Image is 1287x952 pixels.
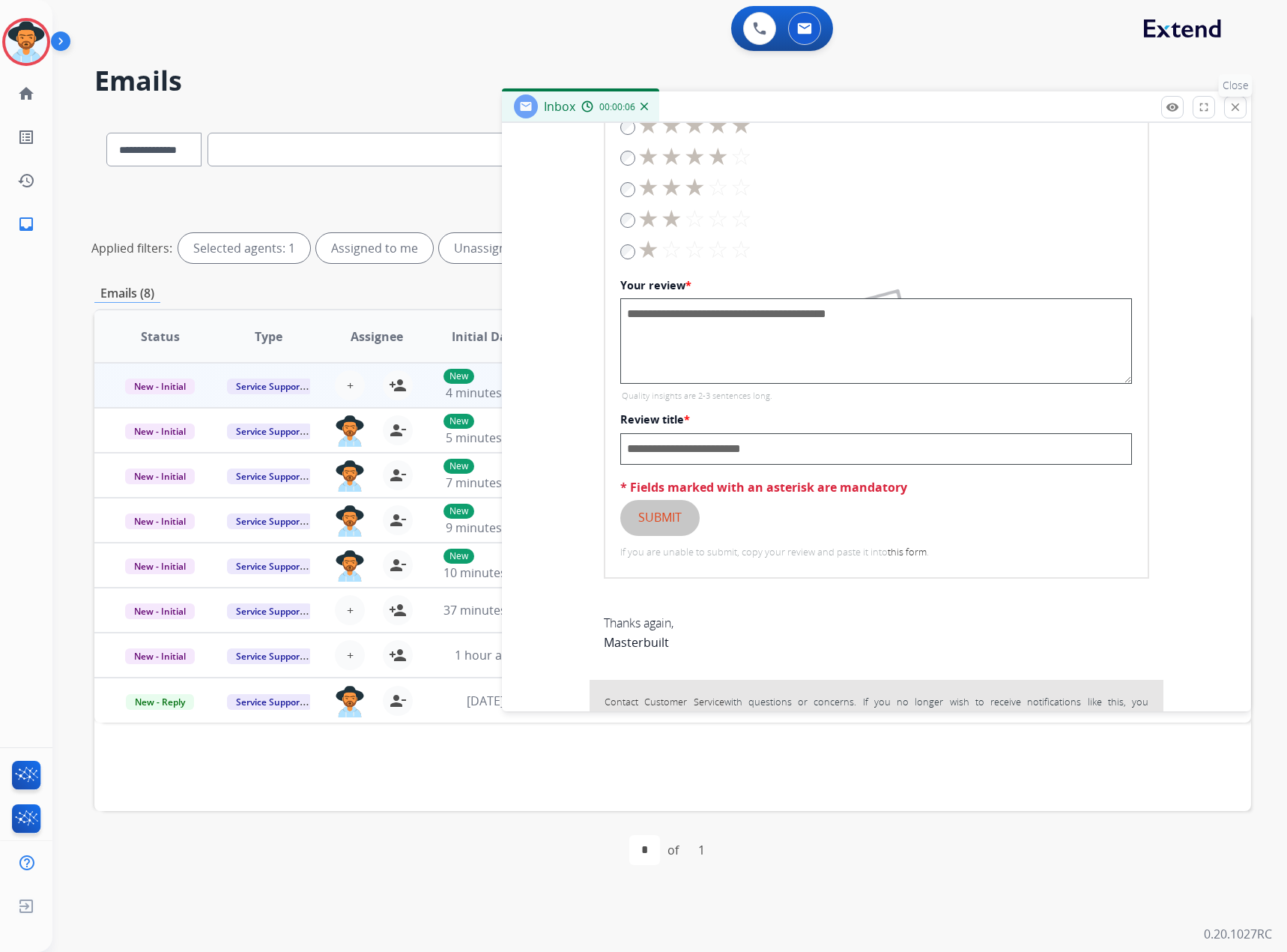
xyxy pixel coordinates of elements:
[125,603,195,619] span: New - Initial
[661,232,754,265] span: ☆☆☆☆
[620,235,754,263] label: 1 star
[389,646,407,664] mat-icon: person_add
[707,170,754,202] span: ☆☆
[125,558,195,574] span: New - Initial
[620,500,700,536] button: Submit
[443,414,474,429] p: New
[227,513,312,529] span: Service Support
[141,328,180,346] span: Status
[347,646,354,664] span: +
[684,202,754,234] span: ☆☆☆
[125,379,195,394] span: New - Initial
[635,112,754,136] span: ★★★★★
[335,550,365,582] img: agent-avatar
[126,694,194,710] span: New - Reply
[730,139,754,172] span: ☆
[347,601,354,619] span: +
[335,370,365,400] button: +
[227,603,312,619] span: Service Support
[467,693,504,709] span: [DATE]
[443,369,474,384] p: New
[620,120,635,135] input: Select to rate the product with 5 stars. Product is Excellent
[335,640,365,670] button: +
[620,213,635,228] input: Select to rate the product with 2 stars. Product is Fair
[620,708,675,722] a: unsubscribe
[446,519,526,536] span: 9 minutes ago
[620,204,754,232] label: 2 stars
[255,328,282,346] span: Type
[227,558,312,574] span: Service Support
[335,415,365,447] img: agent-avatar
[604,594,1149,672] p: Thanks again,
[620,298,1132,384] textarea: Your review. What should someone know about this product?. Quality insights are 2-3 sentences long.
[620,110,754,139] label: 5 stars
[17,128,35,146] mat-icon: list_alt
[335,505,365,537] img: agent-avatar
[94,284,160,303] p: Emails (8)
[620,172,754,201] label: 3 stars
[94,66,1251,96] h2: Emails
[622,391,1133,400] div: Quality insights are 2-3 sentences long.
[335,460,365,492] img: agent-avatar
[635,175,707,199] span: ★★★
[635,237,661,261] span: ★
[620,182,635,197] input: Select to rate the product with 3 stars. Product is Average
[589,679,1164,793] p: with questions or concerns. If you no longer wish to receive notifications like this, you can any...
[227,424,312,439] span: Service Support
[335,686,365,717] img: agent-avatar
[351,328,403,346] span: Assignee
[620,141,754,169] label: 4 stars
[389,466,407,484] mat-icon: person_remove
[604,634,669,651] strong: Masterbuilt
[443,459,474,474] p: New
[389,376,407,394] mat-icon: person_add
[1204,925,1272,943] p: 0.20.1027RC
[335,595,365,625] button: +
[620,244,635,259] input: Select to rate the product with 1 star. Product is Poor
[446,430,526,446] span: 5 minutes ago
[635,144,730,168] span: ★★★★
[443,504,474,519] p: New
[620,278,1133,294] label: Your review
[125,513,195,529] span: New - Initial
[125,469,195,484] span: New - Initial
[178,233,310,263] div: Selected agents: 1
[389,692,407,710] mat-icon: person_remove
[125,424,195,439] span: New - Initial
[667,841,679,859] div: of
[620,433,1132,465] input: Review title What's your review about?
[1224,96,1247,118] button: Close
[620,412,1133,428] label: Review title
[888,545,927,558] a: this form
[389,556,407,574] mat-icon: person_remove
[439,233,536,263] div: Unassigned
[389,511,407,529] mat-icon: person_remove
[544,98,575,115] span: Inbox
[389,421,407,439] mat-icon: person_remove
[5,21,47,63] img: avatar
[389,601,407,619] mat-icon: person_add
[227,694,312,710] span: Service Support
[443,549,474,564] p: New
[347,376,354,394] span: +
[17,172,35,190] mat-icon: history
[443,602,530,618] span: 37 minutes ago
[1166,100,1179,114] mat-icon: remove_red_eye
[1229,100,1242,114] mat-icon: close
[1197,100,1211,114] mat-icon: fullscreen
[605,695,724,708] a: Contact Customer Service
[227,379,312,394] span: Service Support
[125,648,195,664] span: New - Initial
[227,648,312,664] span: Service Support
[227,469,312,484] span: Service Support
[620,479,1133,496] div: * Fields marked with an asterisk are mandatory
[446,475,526,491] span: 7 minutes ago
[446,385,526,401] span: 4 minutes ago
[455,647,516,663] span: 1 hour ago
[686,835,717,865] div: 1
[17,215,35,233] mat-icon: inbox
[635,206,684,230] span: ★★
[599,101,635,113] span: 00:00:06
[316,233,433,263] div: Assigned to me
[452,328,519,346] span: Initial Date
